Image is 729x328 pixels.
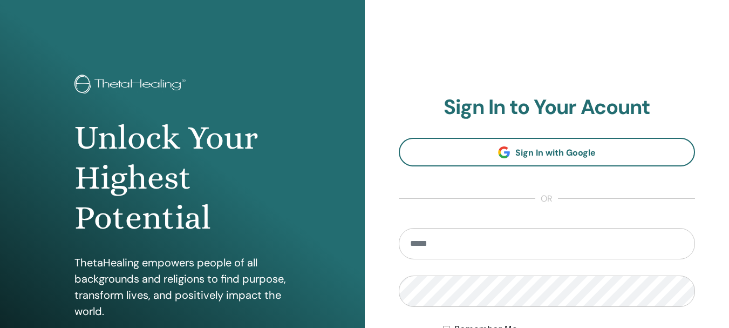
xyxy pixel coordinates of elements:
h2: Sign In to Your Acount [399,95,696,120]
a: Sign In with Google [399,138,696,166]
span: Sign In with Google [515,147,596,158]
h1: Unlock Your Highest Potential [74,118,290,238]
p: ThetaHealing empowers people of all backgrounds and religions to find purpose, transform lives, a... [74,255,290,319]
span: or [535,192,558,205]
